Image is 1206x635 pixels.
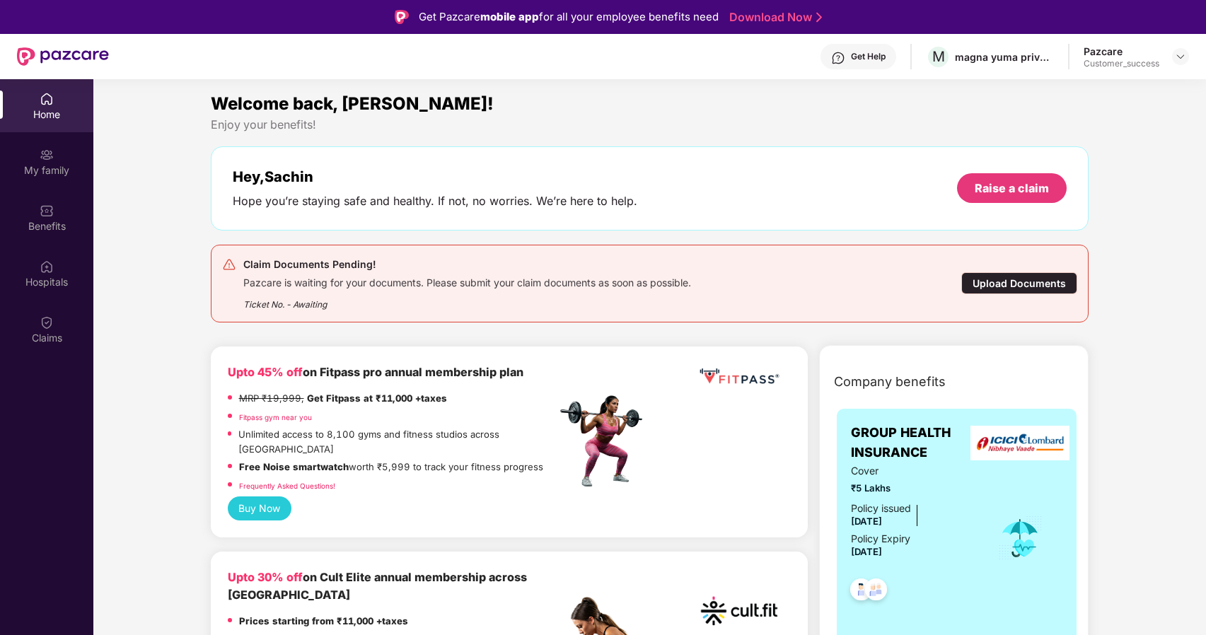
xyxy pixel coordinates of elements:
[40,315,54,330] img: svg+xml;base64,PHN2ZyBpZD0iQ2xhaW0iIHhtbG5zPSJodHRwOi8vd3d3LnczLm9yZy8yMDAwL3N2ZyIgd2lkdGg9IjIwIi...
[239,460,543,474] p: worth ₹5,999 to track your fitness progress
[40,148,54,162] img: svg+xml;base64,PHN2ZyB3aWR0aD0iMjAiIGhlaWdodD0iMjAiIHZpZXdCb3g9IjAgMCAyMCAyMCIgZmlsbD0ibm9uZSIgeG...
[40,260,54,274] img: svg+xml;base64,PHN2ZyBpZD0iSG9zcGl0YWxzIiB4bWxucz0iaHR0cDovL3d3dy53My5vcmcvMjAwMC9zdmciIHdpZHRoPS...
[851,515,882,527] span: [DATE]
[239,615,408,627] strong: Prices starting from ₹11,000 +taxes
[233,168,637,185] div: Hey, Sachin
[243,256,691,273] div: Claim Documents Pending!
[851,546,882,557] span: [DATE]
[228,365,303,379] b: Upto 45% off
[40,204,54,218] img: svg+xml;base64,PHN2ZyBpZD0iQmVuZWZpdHMiIHhtbG5zPSJodHRwOi8vd3d3LnczLm9yZy8yMDAwL3N2ZyIgd2lkdGg9Ij...
[239,461,349,472] strong: Free Noise smartwatch
[307,392,447,404] strong: Get Fitpass at ₹11,000 +taxes
[834,372,946,392] span: Company benefits
[970,426,1069,460] img: insurerLogo
[851,51,886,62] div: Get Help
[859,574,893,609] img: svg+xml;base64,PHN2ZyB4bWxucz0iaHR0cDovL3d3dy53My5vcmcvMjAwMC9zdmciIHdpZHRoPSI0OC45NDMiIGhlaWdodD...
[851,501,911,516] div: Policy issued
[851,463,978,479] span: Cover
[40,92,54,106] img: svg+xml;base64,PHN2ZyBpZD0iSG9tZSIgeG1sbnM9Imh0dHA6Ly93d3cudzMub3JnLzIwMDAvc3ZnIiB3aWR0aD0iMjAiIG...
[816,10,822,25] img: Stroke
[228,570,303,584] b: Upto 30% off
[239,413,312,421] a: Fitpass gym near you
[238,427,556,456] p: Unlimited access to 8,100 gyms and fitness studios across [GEOGRAPHIC_DATA]
[228,570,527,602] b: on Cult Elite annual membership across [GEOGRAPHIC_DATA]
[997,515,1043,561] img: icon
[222,257,236,272] img: svg+xml;base64,PHN2ZyB4bWxucz0iaHR0cDovL3d3dy53My5vcmcvMjAwMC9zdmciIHdpZHRoPSIyNCIgaGVpZ2h0PSIyNC...
[228,496,292,520] button: Buy Now
[239,482,335,490] a: Frequently Asked Questions!
[239,392,304,404] del: MRP ₹19,999,
[729,10,818,25] a: Download Now
[851,531,910,547] div: Policy Expiry
[1175,51,1186,62] img: svg+xml;base64,PHN2ZyBpZD0iRHJvcGRvd24tMzJ4MzIiIHhtbG5zPSJodHRwOi8vd3d3LnczLm9yZy8yMDAwL3N2ZyIgd2...
[211,93,494,114] span: Welcome back, [PERSON_NAME]!
[17,47,109,66] img: New Pazcare Logo
[243,273,691,289] div: Pazcare is waiting for your documents. Please submit your claim documents as soon as possible.
[697,363,782,390] img: fppp.png
[233,194,637,209] div: Hope you’re staying safe and healthy. If not, no worries. We’re here to help.
[228,365,523,379] b: on Fitpass pro annual membership plan
[1084,58,1159,69] div: Customer_success
[419,8,719,25] div: Get Pazcare for all your employee benefits need
[955,50,1054,64] div: magna yuma private limited
[211,117,1089,132] div: Enjoy your benefits!
[851,481,978,496] span: ₹5 Lakhs
[975,180,1049,196] div: Raise a claim
[1084,45,1159,58] div: Pazcare
[831,51,845,65] img: svg+xml;base64,PHN2ZyBpZD0iSGVscC0zMngzMiIgeG1sbnM9Imh0dHA6Ly93d3cudzMub3JnLzIwMDAvc3ZnIiB3aWR0aD...
[395,10,409,24] img: Logo
[556,392,655,491] img: fpp.png
[851,423,978,463] span: GROUP HEALTH INSURANCE
[844,574,879,609] img: svg+xml;base64,PHN2ZyB4bWxucz0iaHR0cDovL3d3dy53My5vcmcvMjAwMC9zdmciIHdpZHRoPSI0OC45NDMiIGhlaWdodD...
[243,289,691,311] div: Ticket No. - Awaiting
[932,48,945,65] span: M
[961,272,1077,294] div: Upload Documents
[480,10,539,23] strong: mobile app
